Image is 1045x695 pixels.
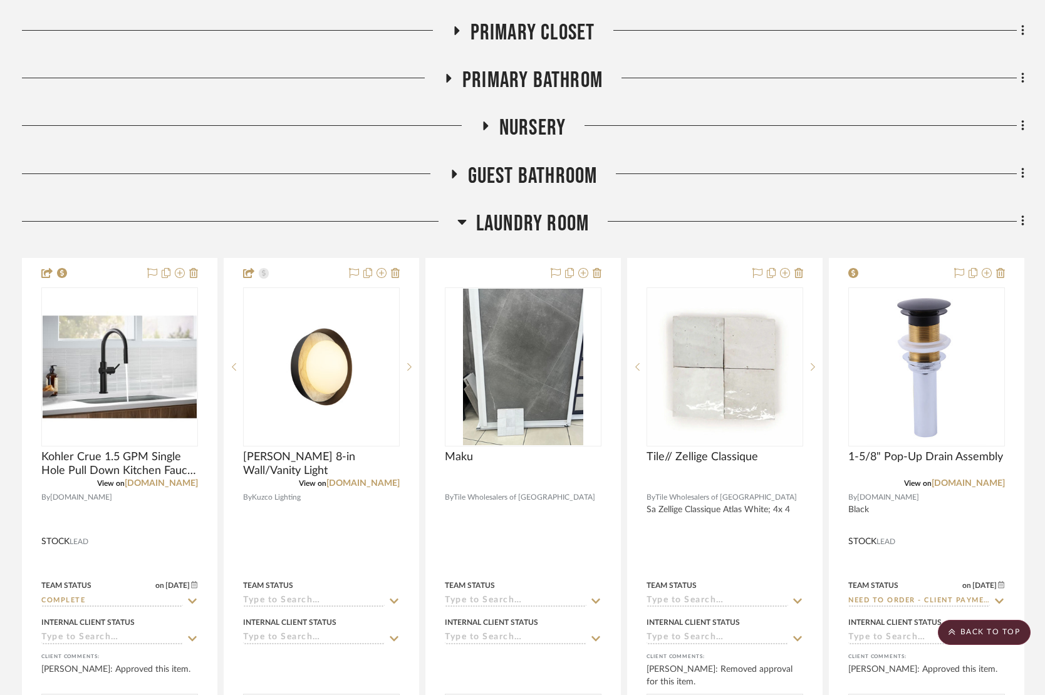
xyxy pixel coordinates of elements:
span: Maku [445,450,473,464]
div: Internal Client Status [848,617,942,628]
span: View on [299,480,326,487]
div: Internal Client Status [41,617,135,628]
div: Team Status [41,580,91,591]
img: 1-5/8" Pop-Up Drain Assembly [867,289,986,445]
span: By [647,492,655,503]
span: Tile Wholesalers of [GEOGRAPHIC_DATA] [655,492,797,503]
span: Kohler Crue 1.5 GPM Single Hole Pull Down Kitchen Faucet - Includes Escutcheon [41,450,198,478]
span: [DOMAIN_NAME] [857,492,919,503]
span: Laundry Room [476,210,589,237]
input: Type to Search… [243,595,385,607]
a: [DOMAIN_NAME] [125,479,198,488]
input: Type to Search… [41,632,183,644]
a: [DOMAIN_NAME] [326,479,400,488]
span: By [41,492,50,503]
span: Tile Wholesalers of [GEOGRAPHIC_DATA] [454,492,595,503]
span: Guest Bathroom [468,163,598,190]
scroll-to-top-button: BACK TO TOP [938,620,1031,645]
div: Internal Client Status [445,617,538,628]
span: View on [97,480,125,487]
div: Team Status [848,580,898,591]
div: Team Status [647,580,697,591]
input: Type to Search… [647,632,788,644]
span: on [962,582,971,589]
a: [DOMAIN_NAME] [932,479,1005,488]
span: on [155,582,164,589]
input: Type to Search… [848,632,990,644]
div: Internal Client Status [243,617,336,628]
input: Type to Search… [647,595,788,607]
span: By [243,492,252,503]
div: Internal Client Status [647,617,740,628]
img: Alonso 8-in Wall/Vanity Light [244,290,398,444]
span: [DATE] [164,581,191,590]
span: Kuzco Lighting [252,492,301,503]
div: [PERSON_NAME]: Removed approval for this item. [647,663,803,688]
div: Team Status [445,580,495,591]
span: Tile// Zellige Classique [647,450,758,464]
input: Type to Search… [41,595,183,607]
span: Primary Bathrom [462,67,603,94]
span: By [848,492,857,503]
span: Nursery [499,115,566,142]
div: [PERSON_NAME]: Approved this item. [41,663,198,688]
span: View on [904,480,932,487]
span: [PERSON_NAME] 8-in Wall/Vanity Light [243,450,400,478]
input: Type to Search… [848,595,990,607]
span: Primary Closet [471,19,595,46]
img: Kohler Crue 1.5 GPM Single Hole Pull Down Kitchen Faucet - Includes Escutcheon [43,290,197,444]
img: Maku [463,289,583,445]
span: By [445,492,454,503]
div: [PERSON_NAME]: Approved this item. [848,663,1005,688]
img: Tile// Zellige Classique [648,290,802,444]
span: [DOMAIN_NAME] [50,492,112,503]
span: 1-5/8" Pop-Up Drain Assembly [848,450,1003,464]
input: Type to Search… [445,595,586,607]
div: 0 [445,288,601,446]
div: Team Status [243,580,293,591]
input: Type to Search… [243,632,385,644]
input: Type to Search… [445,632,586,644]
span: [DATE] [971,581,998,590]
